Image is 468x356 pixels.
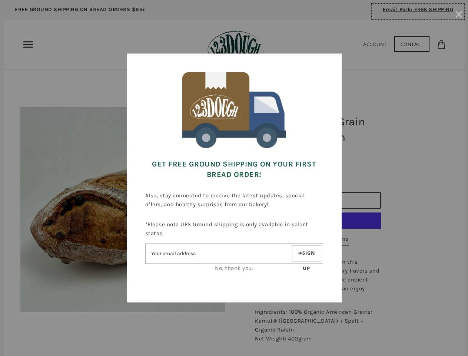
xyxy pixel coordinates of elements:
img: 123Dough Bakery Free Shipping for First Time Customers [182,72,286,148]
button: Sign up [292,245,321,262]
input: Email address [146,247,291,260]
a: No, thank you. [215,265,253,272]
p: Also, stay connected to receive the latest updates, special offers, and healthy surprises from ou... [145,186,323,215]
div: *Please note UPS Ground shipping is only available in select states. [145,215,323,278]
h3: Get FREE Ground Shipping on Your First Bread Order! [145,154,323,186]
